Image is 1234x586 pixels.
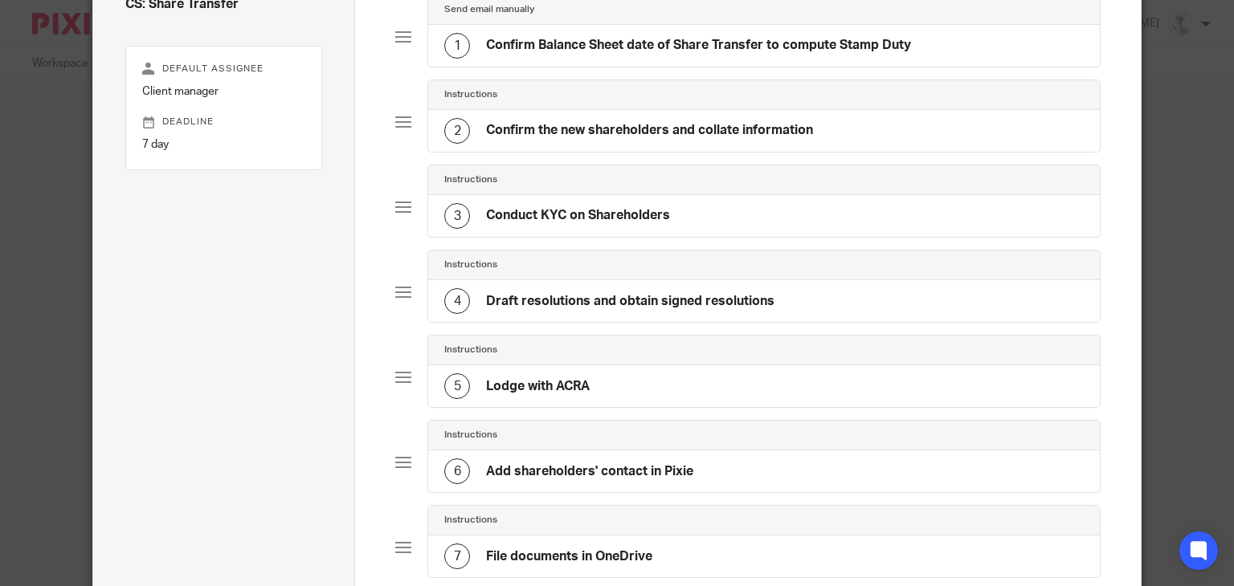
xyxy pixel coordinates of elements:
[444,514,497,527] h4: Instructions
[142,136,305,153] p: 7 day
[444,288,470,314] div: 4
[444,344,497,356] h4: Instructions
[444,3,534,16] h4: Send email manually
[444,258,497,271] h4: Instructions
[486,122,813,139] h4: Confirm the new shareholders and collate information
[486,37,911,54] h4: Confirm Balance Sheet date of Share Transfer to compute Stamp Duty
[486,548,652,565] h4: File documents in OneDrive
[444,429,497,442] h4: Instructions
[486,293,774,310] h4: Draft resolutions and obtain signed resolutions
[444,118,470,144] div: 2
[486,378,590,395] h4: Lodge with ACRA
[444,33,470,59] div: 1
[486,463,693,480] h4: Add shareholders' contact in Pixie
[444,203,470,229] div: 3
[142,83,305,100] p: Client manager
[444,173,497,186] h4: Instructions
[444,88,497,101] h4: Instructions
[444,373,470,399] div: 5
[444,543,470,569] div: 7
[142,63,305,75] p: Default assignee
[142,116,305,128] p: Deadline
[444,458,470,484] div: 6
[486,207,670,224] h4: Conduct KYC on Shareholders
